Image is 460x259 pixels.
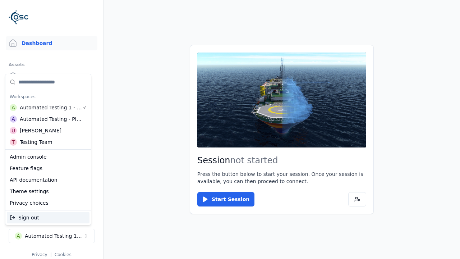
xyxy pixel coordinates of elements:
div: API documentation [7,174,89,186]
div: Workspaces [7,92,89,102]
div: A [10,115,17,123]
div: Testing Team [20,138,52,146]
div: Feature flags [7,163,89,174]
div: A [10,104,17,111]
div: [PERSON_NAME] [20,127,61,134]
div: U [10,127,17,134]
div: Suggestions [5,210,91,225]
div: Admin console [7,151,89,163]
div: Privacy choices [7,197,89,209]
div: T [10,138,17,146]
div: Sign out [7,212,89,223]
div: Suggestions [5,74,91,149]
div: Automated Testing 1 - Playwright [20,104,82,111]
div: Theme settings [7,186,89,197]
div: Suggestions [5,150,91,210]
div: Automated Testing - Playwright [20,115,82,123]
